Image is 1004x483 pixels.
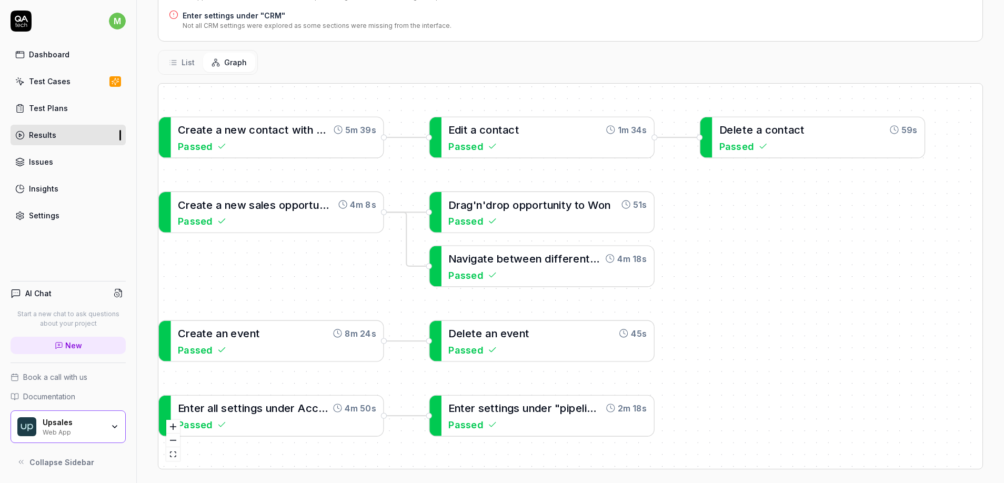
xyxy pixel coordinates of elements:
[11,451,126,472] button: Collapse Sidebar
[312,402,328,415] span: c
[178,417,212,431] span: Passed
[747,124,753,136] span: e
[11,205,126,226] a: Settings
[216,327,222,340] span: a
[242,402,245,415] span: i
[429,395,655,437] a: Entersettingsunder"pipeline"2m 18sPassed
[11,337,126,354] a: New
[460,402,465,415] span: t
[227,402,234,415] span: e
[285,198,292,211] span: p
[631,327,647,340] time: 45s
[529,252,536,265] span: e
[551,252,554,265] span: i
[230,124,237,136] span: e
[569,402,575,415] span: p
[483,252,487,265] span: t
[207,402,213,415] span: a
[471,402,475,415] span: r
[463,327,465,340] span: l
[543,198,547,211] span: t
[448,139,483,153] span: Passed
[486,124,492,136] span: o
[448,124,454,136] span: E
[43,418,104,427] div: Upsales
[476,198,482,211] span: n
[243,327,249,340] span: e
[468,252,471,265] span: i
[513,198,519,211] span: o
[290,402,295,415] span: r
[238,402,242,415] span: t
[476,327,482,340] span: e
[456,327,463,340] span: e
[477,252,483,265] span: a
[633,198,647,211] time: 51s
[249,124,255,136] span: c
[263,198,269,211] span: e
[497,252,503,265] span: b
[501,402,507,415] span: n
[742,124,747,136] span: t
[178,139,212,153] span: Passed
[448,198,456,211] span: D
[448,402,454,415] span: E
[429,320,655,362] div: Deleteanevent45sPassed
[599,402,605,415] span: "
[588,198,598,211] span: W
[567,402,569,415] span: i
[250,402,257,415] span: g
[561,198,566,211] span: t
[29,129,56,140] div: Results
[237,198,246,211] span: w
[178,214,212,228] span: Passed
[160,53,203,72] button: List
[514,252,523,265] span: w
[202,124,206,136] span: t
[307,124,313,136] span: h
[303,124,307,136] span: t
[306,402,312,415] span: c
[237,124,246,136] span: w
[548,402,552,415] span: r
[523,252,529,265] span: e
[465,327,471,340] span: e
[471,327,476,340] span: t
[11,410,126,443] button: Upsales LogoUpsalesWeb App
[225,198,230,211] span: n
[510,252,514,265] span: t
[464,124,468,136] span: t
[109,13,126,29] span: m
[345,327,376,340] time: 8m 24s
[429,245,655,287] div: Navigatebetweendifferentsa4m 18sPassed
[526,198,532,211] span: p
[234,402,238,415] span: t
[519,198,526,211] span: p
[11,152,126,172] a: Issues
[323,124,329,136] span: e
[178,198,186,211] span: C
[491,327,497,340] span: n
[292,198,298,211] span: p
[158,117,384,158] div: Createanewcontactwithde5m 39sPassed
[448,417,483,431] span: Passed
[765,124,771,136] span: c
[582,402,585,415] span: l
[29,76,71,87] div: Test Cases
[279,198,285,211] span: o
[196,327,202,340] span: a
[586,252,599,265] span: t
[461,124,464,136] span: i
[194,402,200,415] span: e
[196,198,202,211] span: a
[230,327,237,340] span: e
[256,124,262,136] span: o
[332,198,337,211] span: y
[266,402,272,415] span: u
[498,124,503,136] span: t
[301,124,304,136] span: i
[178,327,186,340] span: C
[507,402,514,415] span: g
[183,10,451,21] a: Enter settings under "CRM"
